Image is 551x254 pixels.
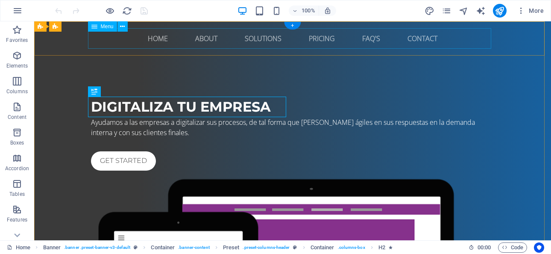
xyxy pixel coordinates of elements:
i: Design (Ctrl+Alt+Y) [425,6,434,16]
span: Click to select. Double-click to edit [223,242,240,253]
span: . banner-content [178,242,209,253]
span: Click to select. Double-click to edit [43,242,61,253]
span: Menu [101,24,114,29]
p: Tables [9,191,25,198]
i: This element is a customizable preset [293,245,297,250]
p: Content [8,114,26,121]
button: pages [442,6,452,16]
span: Code [502,242,523,253]
a: Click to cancel selection. Double-click to open Pages [7,242,30,253]
i: Publish [495,6,504,16]
button: navigator [459,6,469,16]
p: Favorites [6,37,28,44]
h6: 100% [302,6,315,16]
div: + [284,22,301,30]
span: . banner .preset-banner-v3-default [64,242,130,253]
p: Columns [6,88,28,95]
button: Code [498,242,527,253]
span: Click to select. Double-click to edit [378,242,385,253]
button: More [513,4,547,18]
span: 00 00 [478,242,491,253]
span: : [484,244,485,251]
p: Features [7,216,27,223]
button: text_generator [476,6,486,16]
i: Reload page [122,6,132,16]
span: Click to select. Double-click to edit [151,242,175,253]
p: Accordion [5,165,29,172]
button: 100% [289,6,319,16]
i: Navigator [459,6,469,16]
button: Click here to leave preview mode and continue editing [105,6,115,16]
nav: breadcrumb [43,242,393,253]
button: reload [122,6,132,16]
i: AI Writer [476,6,486,16]
i: Pages (Ctrl+Alt+S) [442,6,451,16]
i: This element is a customizable preset [134,245,138,250]
i: On resize automatically adjust zoom level to fit chosen device. [324,7,331,15]
p: Boxes [10,139,24,146]
span: . preset-columns-header [243,242,290,253]
button: publish [493,4,507,18]
span: . columns-box [338,242,365,253]
p: Elements [6,62,28,69]
i: Element contains an animation [389,245,393,250]
button: Usercentrics [534,242,544,253]
span: Click to select. Double-click to edit [311,242,334,253]
button: design [425,6,435,16]
span: More [517,6,544,15]
h6: Session time [469,242,491,253]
